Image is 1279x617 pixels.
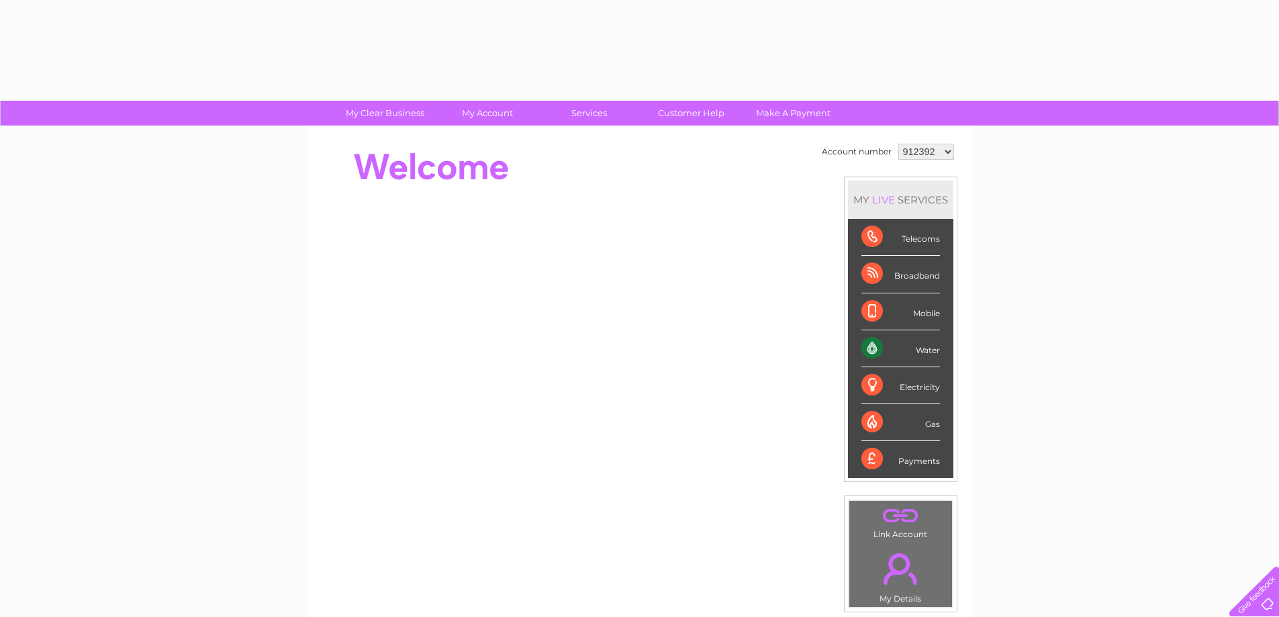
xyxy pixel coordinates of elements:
div: LIVE [869,193,898,206]
a: Services [534,101,645,126]
td: Account number [818,140,895,163]
div: Mobile [861,293,940,330]
div: Telecoms [861,219,940,256]
a: Customer Help [636,101,747,126]
a: . [853,545,949,592]
td: My Details [849,542,953,608]
a: My Account [432,101,542,126]
div: Payments [861,441,940,477]
a: My Clear Business [330,101,440,126]
a: Make A Payment [738,101,849,126]
a: . [853,504,949,528]
div: Electricity [861,367,940,404]
div: Broadband [861,256,940,293]
td: Link Account [849,500,953,542]
div: Water [861,330,940,367]
div: MY SERVICES [848,181,953,219]
div: Gas [861,404,940,441]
